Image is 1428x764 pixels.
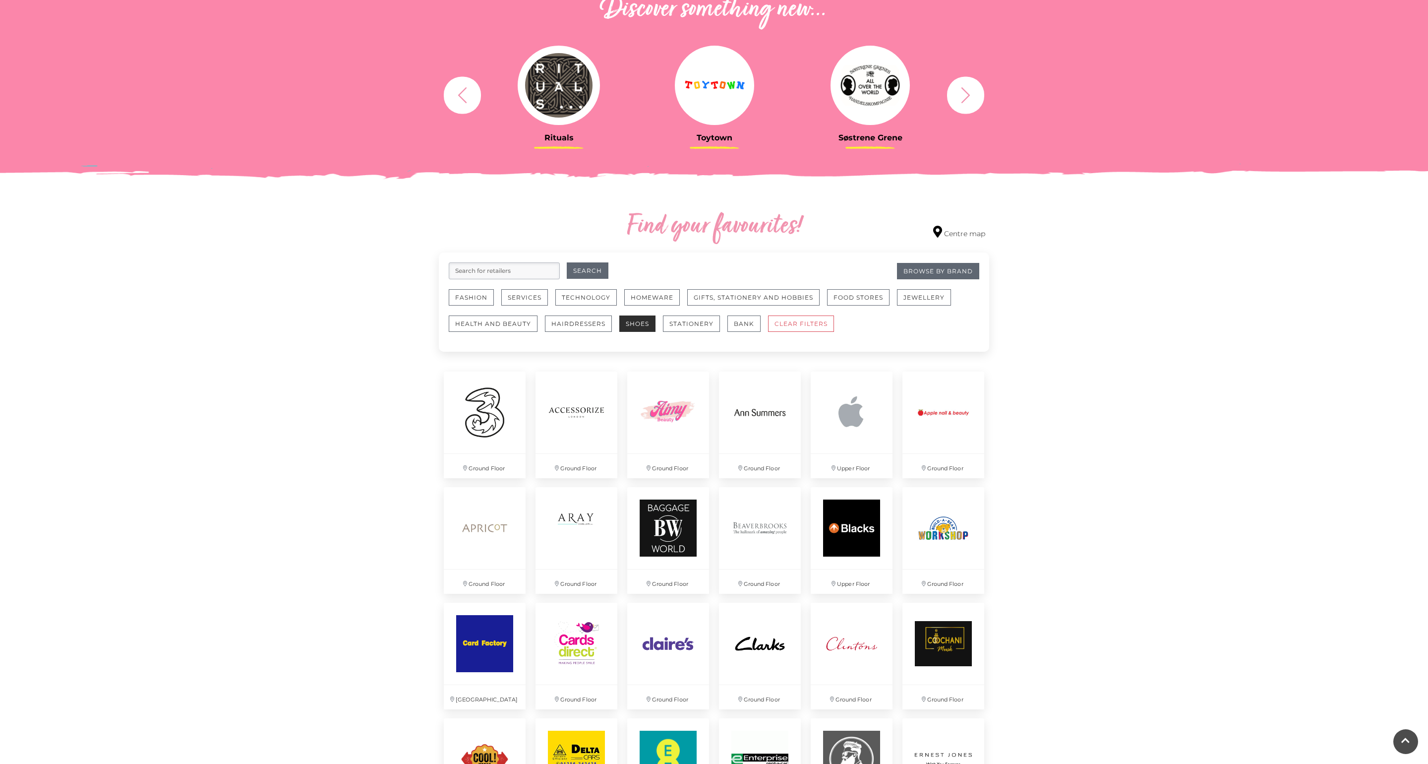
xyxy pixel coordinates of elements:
a: Ground Floor [622,367,714,483]
a: Stationery [663,316,727,342]
button: Gifts, Stationery and Hobbies [687,289,820,306]
a: Toytown [644,46,785,142]
button: Shoes [619,316,655,332]
p: Ground Floor [627,570,709,594]
button: Technology [555,289,617,306]
p: Upper Floor [811,454,892,478]
h2: Find your favourites! [533,211,895,243]
p: Ground Floor [902,570,984,594]
p: Ground Floor [902,685,984,709]
button: Fashion [449,289,494,306]
a: Shoes [619,316,663,342]
a: Jewellery [897,289,958,316]
h3: Toytown [644,133,785,142]
a: Ground Floor [531,482,622,599]
p: Ground Floor [535,570,617,594]
a: Ground Floor [714,482,806,599]
button: Services [501,289,548,306]
a: Søstrene Grene [800,46,941,142]
a: Ground Floor [714,598,806,714]
a: Bank [727,316,768,342]
a: Ground Floor [714,367,806,483]
a: Gifts, Stationery and Hobbies [687,289,827,316]
a: Services [501,289,555,316]
p: Ground Floor [627,685,709,709]
a: [GEOGRAPHIC_DATA] [439,598,531,714]
a: Technology [555,289,624,316]
a: Ground Floor [897,482,989,599]
a: Upper Floor [806,367,897,483]
a: Ground Floor [439,367,531,483]
button: Jewellery [897,289,951,306]
input: Search for retailers [449,262,560,279]
p: Ground Floor [719,685,801,709]
a: CLEAR FILTERS [768,316,841,342]
button: CLEAR FILTERS [768,316,834,332]
button: Homeware [624,289,680,306]
a: Centre map [933,226,985,239]
p: [GEOGRAPHIC_DATA] [444,685,526,709]
a: Ground Floor [531,598,622,714]
a: Ground Floor [897,598,989,714]
a: Browse By Brand [897,263,979,279]
p: Ground Floor [811,685,892,709]
h3: Søstrene Grene [800,133,941,142]
p: Ground Floor [719,454,801,478]
a: Ground Floor [897,367,989,483]
a: Rituals [488,46,629,142]
a: Upper Floor [806,482,897,599]
a: Ground Floor [439,482,531,599]
p: Ground Floor [627,454,709,478]
button: Bank [727,316,761,332]
button: Search [567,262,608,279]
a: Ground Floor [531,367,622,483]
p: Ground Floor [444,570,526,594]
a: Health and Beauty [449,316,545,342]
button: Stationery [663,316,720,332]
p: Ground Floor [902,454,984,478]
a: Homeware [624,289,687,316]
a: Hairdressers [545,316,619,342]
h3: Rituals [488,133,629,142]
a: Ground Floor [622,482,714,599]
p: Upper Floor [811,570,892,594]
a: Ground Floor [806,598,897,714]
a: Ground Floor [622,598,714,714]
p: Ground Floor [719,570,801,594]
button: Health and Beauty [449,316,537,332]
p: Ground Floor [444,454,526,478]
button: Hairdressers [545,316,612,332]
a: Food Stores [827,289,897,316]
a: Fashion [449,289,501,316]
button: Food Stores [827,289,890,306]
p: Ground Floor [535,685,617,709]
p: Ground Floor [535,454,617,478]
